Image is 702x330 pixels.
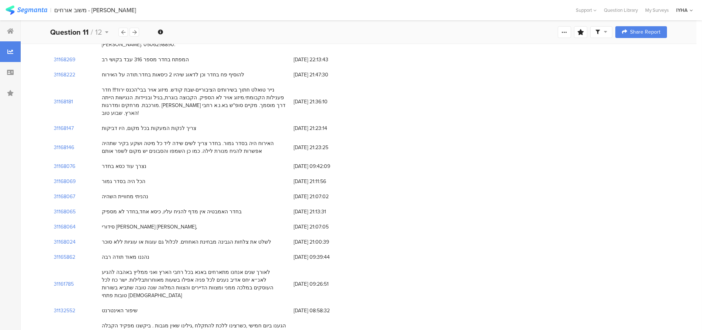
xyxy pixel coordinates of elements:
[102,178,145,185] div: הכל היה בסדר גמור
[54,238,76,246] section: 31168024
[102,253,149,261] div: נהננו מאוד תודה רבה
[102,307,138,314] div: שיפור האינטרנט
[294,124,353,132] span: [DATE] 21:23:14
[294,307,353,314] span: [DATE] 08:58:32
[54,208,76,216] section: 31168065
[91,27,93,38] span: /
[102,71,244,79] div: להוסיף פח בחדר וכן לדאוג שיהיו 2 כיסאות בחדר.תודה על האירוח
[102,162,146,170] div: נצרך עוד כסא בחדר
[102,193,148,200] div: נהניתי מחוויית השהיה
[294,71,353,79] span: [DATE] 21:47:30
[6,6,47,15] img: segmanta logo
[294,238,353,246] span: [DATE] 21:00:39
[54,193,75,200] section: 31168067
[102,238,271,246] div: לשלט את צלחות הגבינה מבחינת האחוזים. לכלול גם עוגות או עוגיות ללא סוכר
[102,223,197,231] div: סידורי [PERSON_NAME] [PERSON_NAME],
[54,7,136,14] div: משוב אורחים - [PERSON_NAME]
[294,193,353,200] span: [DATE] 21:07:02
[54,56,75,63] section: 31168269
[576,4,596,16] div: Support
[294,178,353,185] span: [DATE] 21:11:56
[54,98,73,106] section: 31168181
[54,178,76,185] section: 31168069
[294,56,353,63] span: [DATE] 22:13:43
[50,27,89,38] b: Question 11
[102,268,286,299] div: לאורך שנים אנחנו מתארחים באנא בכל רחבי הארץ ואני ממליץ באהבה להגיע לאנ״א יחס אדיב נענים לכל פניה ...
[102,124,196,132] div: צריך לנקות המעקות בכל מקום, היו דביקות
[294,98,353,106] span: [DATE] 21:36:10
[54,124,74,132] section: 31168147
[294,144,353,151] span: [DATE] 21:23:25
[54,71,75,79] section: 31168222
[54,253,75,261] section: 31165862
[294,253,353,261] span: [DATE] 09:39:44
[294,223,353,231] span: [DATE] 21:07:05
[54,307,75,314] section: 31132552
[54,162,75,170] section: 31168076
[95,27,102,38] span: 12
[294,162,353,170] span: [DATE] 09:42:09
[294,280,353,288] span: [DATE] 09:26:51
[54,144,74,151] section: 31168146
[50,6,51,14] div: |
[102,56,189,63] div: המפתח בחדר מספר 316 עבד בקושי רב
[294,208,353,216] span: [DATE] 21:13:31
[102,140,286,155] div: האירוח היה בסדר גמור. בחדר צריך לשים שידה ליד כל מיטה ושקע בקיר שתהיה אפשרות להניח מנורת לילה. כמ...
[102,208,242,216] div: בחדר האמבטיה אין מדף להניח עליו, כיסא אחד,בחדר לא מספיק
[54,223,76,231] section: 31168064
[102,86,286,117] div: נייר טואלט חתוך בשירותים הציבוריים-שבת קודש. מיזוג אויר בבי"הכנס ירוד!!! חדר פענילות הקבומתי.מיזו...
[630,30,660,35] span: Share Report
[54,280,74,288] section: 31161785
[642,7,672,14] a: My Surveys
[676,7,688,14] div: IYHA
[600,7,642,14] a: Question Library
